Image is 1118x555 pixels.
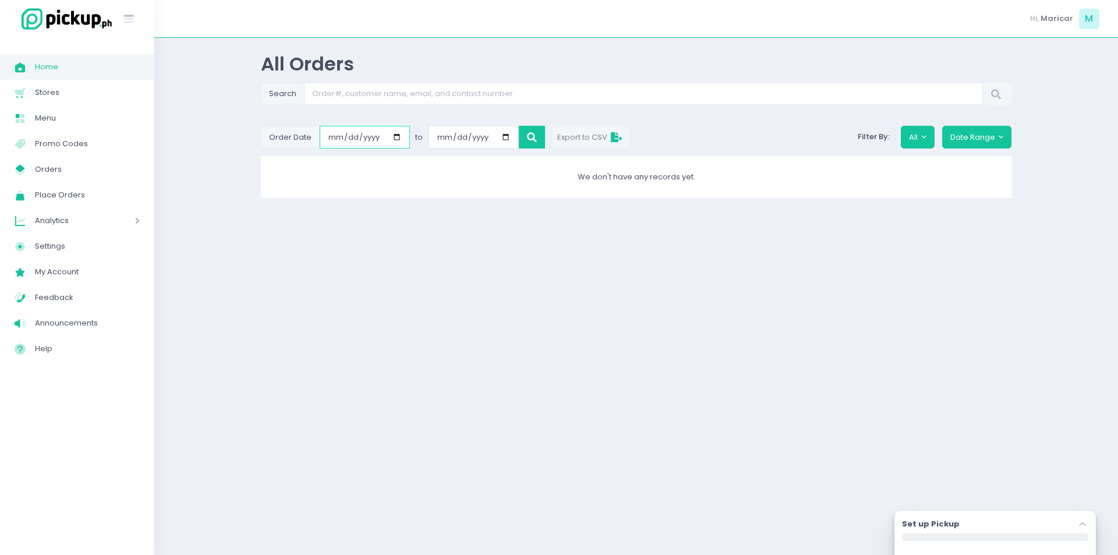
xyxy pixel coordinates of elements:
span: Analytics [35,213,102,228]
span: M [1079,9,1099,29]
input: Small [320,126,410,148]
span: Order Date [261,126,320,148]
span: Filter By: [854,131,893,142]
span: Search [261,83,305,105]
span: Settings [35,239,140,254]
span: Stores [35,85,140,100]
button: All [901,126,935,148]
span: Maricar [1041,13,1073,24]
span: Home [35,59,140,75]
span: Hi, [1030,13,1039,24]
span: Orders [35,162,140,177]
span: My Account [35,264,140,280]
span: Export to CSV [557,132,625,143]
img: logo [15,6,114,31]
span: Promo Codes [35,136,140,151]
span: Announcements [35,316,140,331]
label: Set up Pickup [902,518,960,530]
span: Help [35,341,140,356]
span: Place Orders [35,188,140,203]
span: Menu [35,111,140,126]
button: Date Range [942,126,1012,148]
span: Feedback [35,290,140,305]
div: to [410,126,429,149]
input: Small [429,126,519,148]
div: All Orders [261,52,1012,75]
div: We don't have any records yet. [261,156,1012,198]
input: Search [304,83,983,105]
button: Export to CSV [553,127,629,147]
